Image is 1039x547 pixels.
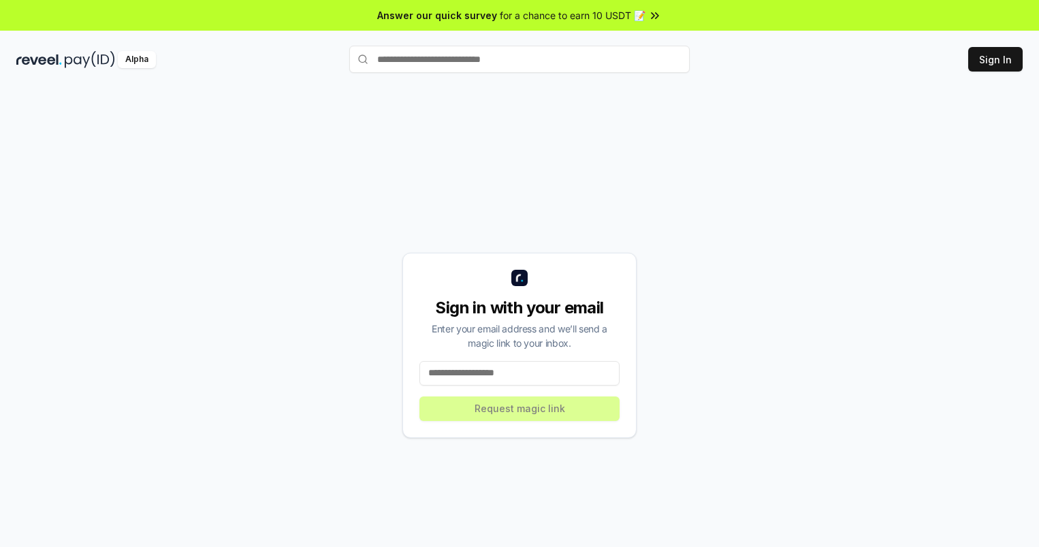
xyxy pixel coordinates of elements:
button: Sign In [968,47,1023,72]
img: pay_id [65,51,115,68]
img: logo_small [511,270,528,286]
span: for a chance to earn 10 USDT 📝 [500,8,645,22]
img: reveel_dark [16,51,62,68]
span: Answer our quick survey [377,8,497,22]
div: Enter your email address and we’ll send a magic link to your inbox. [419,322,620,350]
div: Alpha [118,51,156,68]
div: Sign in with your email [419,297,620,319]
